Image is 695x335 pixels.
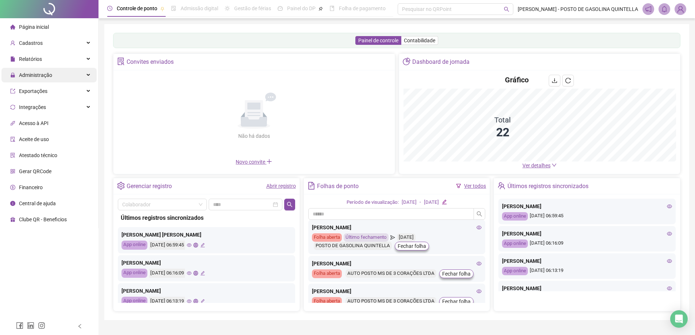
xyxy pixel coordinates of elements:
span: sun [225,6,230,11]
span: Relatórios [19,56,42,62]
span: dashboard [278,6,283,11]
div: Folha aberta [312,233,342,242]
span: eye [667,204,672,209]
span: api [10,121,15,126]
span: search [476,211,482,217]
span: home [10,24,15,30]
div: Folha aberta [312,269,342,278]
button: Fechar folha [439,269,474,278]
div: App online [502,212,528,221]
span: Novo convite [236,159,272,165]
div: Open Intercom Messenger [670,310,688,328]
span: Central de ajuda [19,200,56,206]
div: [PERSON_NAME] [312,223,482,231]
span: edit [200,299,205,304]
h4: Gráfico [505,75,529,85]
span: left [77,324,82,329]
span: info-circle [10,201,15,206]
span: reload [565,78,571,83]
span: Financeiro [19,184,43,190]
span: dollar [10,185,15,190]
span: file-text [308,182,315,190]
div: [DATE] 06:13:19 [149,297,185,306]
span: notification [645,6,652,12]
div: Folha aberta [312,297,342,306]
span: Admissão digital [181,5,218,11]
span: gift [10,217,15,222]
span: [PERSON_NAME] - POSTO DE GASOLINA QUINTELLA [518,5,638,13]
span: Contabilidade [404,38,435,43]
div: Últimos registros sincronizados [121,213,292,222]
div: Folhas de ponto [317,180,359,192]
span: linkedin [27,322,34,329]
div: App online [121,241,147,250]
div: [DATE] 06:59:45 [149,241,185,250]
span: Atestado técnico [19,152,57,158]
div: [DATE] [397,233,416,242]
span: Ver detalhes [522,163,551,168]
span: solution [117,58,125,65]
span: Fechar folha [398,242,426,250]
div: [DATE] 06:59:45 [502,212,672,221]
span: file [10,57,15,62]
a: Ver detalhes down [522,163,557,168]
span: eye [476,225,482,230]
span: Fechar folha [442,297,471,305]
div: POSTO DE GASOLINA QUINTELLA [314,242,392,250]
span: Fechar folha [442,270,471,278]
span: user-add [10,40,15,46]
div: AUTO POSTO MS DE 3 CORAÇÕES LTDA [345,269,436,278]
span: pushpin [318,7,323,11]
div: Gerenciar registro [127,180,172,192]
span: eye [667,231,672,236]
div: [PERSON_NAME] [502,284,672,292]
span: pie-chart [403,58,410,65]
span: sync [10,105,15,110]
span: Folha de pagamento [339,5,386,11]
div: [PERSON_NAME] [PERSON_NAME] [121,231,291,239]
span: Aceite de uso [19,136,49,142]
div: [DATE] 06:16:09 [502,239,672,248]
span: download [552,78,557,83]
span: eye [476,261,482,266]
a: Abrir registro [266,183,296,189]
span: send [390,233,395,242]
span: global [193,271,198,276]
span: Integrações [19,104,46,110]
button: Fechar folha [439,297,474,306]
span: qrcode [10,169,15,174]
span: Painel de controle [358,38,398,43]
span: Clube QR - Beneficios [19,217,67,222]
span: Página inicial [19,24,49,30]
span: global [193,243,198,248]
div: Não há dados [220,132,287,140]
span: search [504,7,509,12]
span: eye [476,289,482,294]
div: [PERSON_NAME] [312,287,482,295]
div: [PERSON_NAME] [502,230,672,238]
div: [PERSON_NAME] [312,260,482,268]
span: Administração [19,72,52,78]
div: Período de visualização: [347,199,399,206]
span: eye [187,299,192,304]
span: lock [10,73,15,78]
button: Fechar folha [395,242,429,250]
span: search [287,202,293,207]
span: export [10,89,15,94]
div: - [420,199,421,206]
span: edit [200,243,205,248]
span: edit [200,271,205,276]
div: [PERSON_NAME] [502,202,672,210]
span: Cadastros [19,40,43,46]
div: [DATE] 06:16:09 [149,269,185,278]
span: pushpin [160,7,165,11]
span: facebook [16,322,23,329]
div: Últimos registros sincronizados [507,180,588,192]
span: filter [456,183,461,188]
div: Último fechamento [344,233,389,242]
span: book [329,6,335,11]
div: [DATE] [402,199,417,206]
div: [PERSON_NAME] [121,259,291,267]
div: AUTO POSTO MS DE 3 CORAÇÕES LTDA [345,297,436,305]
a: Ver todos [464,183,486,189]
